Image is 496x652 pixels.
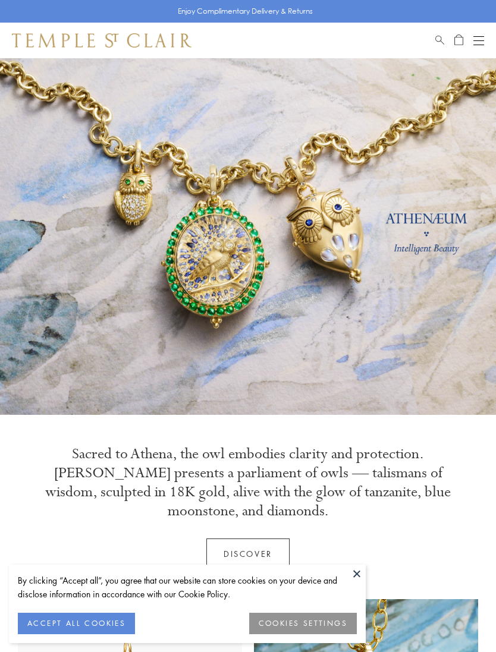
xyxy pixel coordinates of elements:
p: Sacred to Athena, the owl embodies clarity and protection. [PERSON_NAME] presents a parliament of... [36,445,460,521]
button: Open navigation [473,33,484,48]
button: ACCEPT ALL COOKIES [18,613,135,634]
div: By clicking “Accept all”, you agree that our website can store cookies on your device and disclos... [18,574,357,601]
button: COOKIES SETTINGS [249,613,357,634]
a: Discover [206,538,290,569]
a: Open Shopping Bag [454,33,463,48]
p: Enjoy Complimentary Delivery & Returns [178,5,313,17]
a: Search [435,33,444,48]
img: Temple St. Clair [12,33,192,48]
